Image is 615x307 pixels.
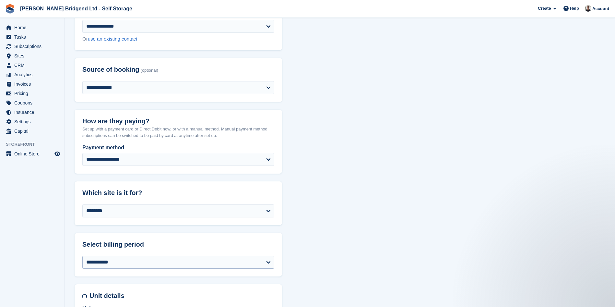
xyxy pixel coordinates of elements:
a: menu [3,61,61,70]
span: Source of booking [82,66,139,73]
span: Tasks [14,32,53,42]
h2: Unit details [89,292,274,300]
span: Subscriptions [14,42,53,51]
span: (optional) [141,68,158,73]
span: Coupons [14,98,53,107]
img: unit-details-icon-595b0c5c156355b767ba7b61e002efae458ec76ed5ec05730b8e856ff9ea34a9.svg [82,292,87,300]
label: Payment method [82,144,274,152]
a: menu [3,117,61,126]
a: menu [3,51,61,60]
span: Sites [14,51,53,60]
span: CRM [14,61,53,70]
h2: Which site is it for? [82,189,274,197]
div: Or [82,35,274,43]
p: Set up with a payment card or Direct Debit now, or with a manual method. Manual payment method su... [82,126,274,139]
a: menu [3,23,61,32]
a: menu [3,32,61,42]
span: Analytics [14,70,53,79]
a: menu [3,98,61,107]
a: menu [3,70,61,79]
span: Capital [14,127,53,136]
a: use an existing contact [88,36,137,42]
a: menu [3,42,61,51]
span: Account [592,6,609,12]
a: menu [3,89,61,98]
h2: How are they paying? [82,117,274,125]
img: Rhys Jones [585,5,591,12]
span: Home [14,23,53,32]
a: [PERSON_NAME] Bridgend Ltd - Self Storage [18,3,135,14]
span: Settings [14,117,53,126]
a: menu [3,108,61,117]
span: Pricing [14,89,53,98]
span: Create [538,5,551,12]
img: stora-icon-8386f47178a22dfd0bd8f6a31ec36ba5ce8667c1dd55bd0f319d3a0aa187defe.svg [5,4,15,14]
a: menu [3,149,61,158]
span: Storefront [6,141,65,148]
span: Invoices [14,80,53,89]
h2: Select billing period [82,241,274,248]
a: menu [3,127,61,136]
a: Preview store [53,150,61,158]
span: Online Store [14,149,53,158]
a: menu [3,80,61,89]
span: Help [570,5,579,12]
span: Insurance [14,108,53,117]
